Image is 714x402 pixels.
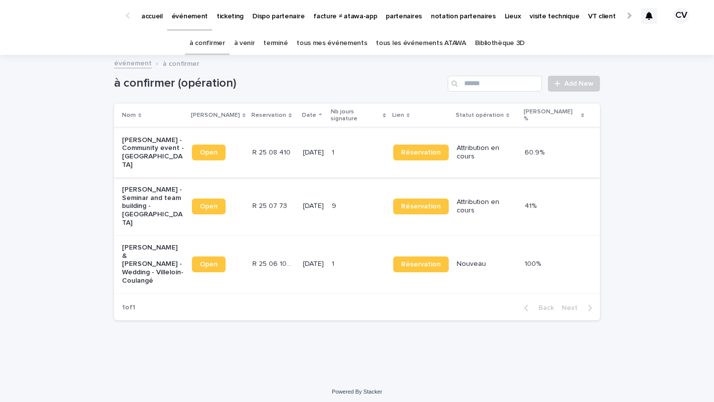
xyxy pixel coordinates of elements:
a: Réservation [393,256,449,272]
a: événement [114,57,152,68]
tr: [PERSON_NAME] - Community event - [GEOGRAPHIC_DATA]OpenR 25 08 410R 25 08 410 [DATE]11 Réservatio... [114,128,600,177]
a: terminé [263,32,288,55]
span: Open [200,203,218,210]
span: Réservation [401,149,441,156]
p: 1 [332,147,336,157]
p: Nb jours signature [331,106,381,125]
tr: [PERSON_NAME] - Seminar and team building - [GEOGRAPHIC_DATA]OpenR 25 07 73R 25 07 73 [DATE]99 Ré... [114,177,600,235]
button: Next [558,303,600,312]
p: 41% [525,200,538,210]
span: Open [200,149,218,156]
p: [PERSON_NAME] - Community event - [GEOGRAPHIC_DATA] [122,136,184,169]
a: Open [192,199,226,214]
img: Ls34BcGeRexTGTNfXpUC [20,6,116,26]
p: à confirmer [163,57,199,68]
p: 9 [332,200,338,210]
p: 1 [332,258,336,268]
input: Search [448,76,542,92]
p: Nom [122,110,136,121]
span: Open [200,261,218,268]
p: [DATE] [303,202,324,210]
span: Next [562,304,584,311]
p: 100% [525,258,543,268]
a: Réservation [393,145,449,160]
a: tous mes événements [297,32,367,55]
a: Open [192,145,226,160]
p: Attribution en cours [457,198,517,215]
p: Reservation [251,110,286,121]
a: Add New [548,76,600,92]
p: [PERSON_NAME] & [PERSON_NAME] - Wedding - Villeloin-Coulangé [122,244,184,285]
p: [DATE] [303,260,324,268]
a: Bibliothèque 3D [475,32,525,55]
h1: à confirmer (opération) [114,76,444,91]
span: Réservation [401,261,441,268]
p: Nouveau [457,260,517,268]
p: [PERSON_NAME] % [524,106,579,125]
p: Statut opération [456,110,504,121]
span: Add New [564,80,594,87]
a: Réservation [393,199,449,214]
p: [PERSON_NAME] [191,110,240,121]
p: Attribution en cours [457,144,517,161]
a: Open [192,256,226,272]
button: Back [516,303,558,312]
tr: [PERSON_NAME] & [PERSON_NAME] - Wedding - Villeloin-CoulangéOpenR 25 06 1043R 25 06 1043 [DATE]11... [114,235,600,293]
p: Date [302,110,316,121]
p: [PERSON_NAME] - Seminar and team building - [GEOGRAPHIC_DATA] [122,186,184,227]
p: 1 of 1 [114,296,143,320]
p: R 25 07 73 [252,200,289,210]
div: CV [673,8,689,24]
a: Powered By Stacker [332,389,382,395]
p: 60.9% [525,147,546,157]
p: R 25 08 410 [252,147,293,157]
a: tous les événements ATAWA [376,32,466,55]
p: Lien [392,110,404,121]
p: R 25 06 1043 [252,258,297,268]
span: Réservation [401,203,441,210]
a: à venir [234,32,255,55]
p: [DATE] [303,149,324,157]
span: Back [533,304,554,311]
a: à confirmer [189,32,225,55]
